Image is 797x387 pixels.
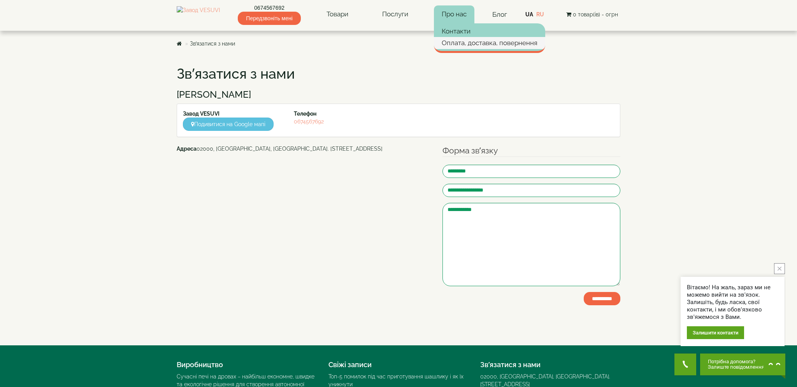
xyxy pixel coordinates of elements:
button: 0 товар(ів) - 0грн [564,10,620,19]
strong: Телефон [294,111,316,117]
strong: Завод VESUVI [183,111,219,117]
a: Про нас [434,5,474,23]
img: Завод VESUVI [177,6,220,23]
a: Подивитися на Google мапі [183,118,274,131]
h3: [PERSON_NAME] [177,90,620,100]
h4: Зв’язатися з нами [480,361,620,369]
legend: Форма зв’язку [442,145,621,157]
a: UA [525,11,533,18]
h1: Зв’язатися з нами [177,66,620,82]
a: Товари [319,5,356,23]
b: Адреса [177,146,197,152]
h4: Свіжі записи [328,361,469,369]
button: Get Call button [674,354,696,375]
h4: Виробництво [177,361,317,369]
span: Потрібна допомога? [708,359,764,364]
a: Послуги [374,5,416,23]
a: 0674567692 [294,118,324,125]
a: Зв’язатися з нами [190,40,235,47]
div: Вітаємо! На жаль, зараз ми не можемо вийти на зв'язок. Залишіть, будь ласка, свої контакти, і ми ... [687,284,778,321]
a: RU [536,11,544,18]
a: Блог [492,11,507,18]
a: 0674567692 [238,4,300,12]
button: Chat button [700,354,785,375]
button: close button [774,263,785,274]
a: Оплата, доставка, повернення [434,37,545,49]
span: Передзвоніть мені [238,12,300,25]
div: Залишити контакти [687,326,744,339]
a: Контакти [434,25,545,37]
address: 02000, [GEOGRAPHIC_DATA], [GEOGRAPHIC_DATA]. [STREET_ADDRESS] [177,145,431,153]
span: Залиште повідомлення [708,364,764,370]
span: 0 товар(ів) - 0грн [573,11,618,18]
